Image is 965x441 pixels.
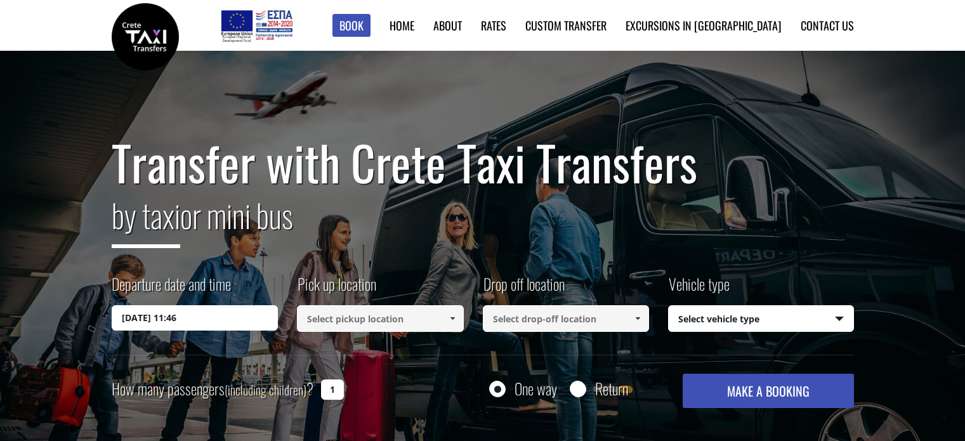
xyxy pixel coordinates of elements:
input: Select drop-off location [483,305,650,332]
label: Drop off location [483,273,565,305]
a: Show All Items [627,305,648,332]
small: (including children) [225,380,306,399]
h1: Transfer with Crete Taxi Transfers [112,136,854,189]
a: Show All Items [442,305,463,332]
label: One way [515,381,557,397]
span: Select vehicle type [669,306,853,332]
a: Book [332,14,371,37]
label: Departure date and time [112,273,231,305]
a: Rates [481,17,506,34]
label: Pick up location [297,273,376,305]
label: Return [595,381,628,397]
input: Select pickup location [297,305,464,332]
h2: or mini bus [112,189,854,258]
a: Home [390,17,414,34]
a: Contact us [801,17,854,34]
a: Crete Taxi Transfers | Safe Taxi Transfer Services from to Heraklion Airport, Chania Airport, Ret... [112,29,179,42]
a: Excursions in [GEOGRAPHIC_DATA] [626,17,782,34]
a: Custom Transfer [525,17,607,34]
a: About [433,17,462,34]
span: by taxi [112,191,180,248]
img: e-bannersEUERDF180X90.jpg [219,6,294,44]
label: Vehicle type [668,273,730,305]
img: Crete Taxi Transfers | Safe Taxi Transfer Services from to Heraklion Airport, Chania Airport, Ret... [112,3,179,70]
label: How many passengers ? [112,374,313,405]
button: MAKE A BOOKING [683,374,853,408]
